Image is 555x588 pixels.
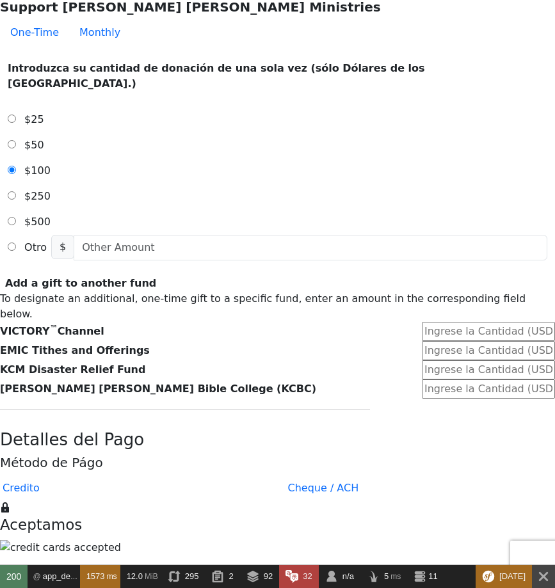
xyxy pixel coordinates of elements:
[205,565,239,588] a: 2
[342,571,354,581] span: n/a
[278,475,369,501] button: Cheque / ACH
[24,164,51,177] span: $100
[390,572,401,581] span: ms
[422,360,555,379] input: Ingrese la Cantidad (USD)
[476,565,532,588] a: [DATE]
[80,565,120,588] a: 1573 ms
[422,322,555,341] input: Ingrese la Cantidad (USD)
[428,571,437,581] span: 11
[303,571,312,581] span: 32
[319,565,360,588] a: n/a
[264,571,273,581] span: 92
[24,139,44,151] span: $50
[145,572,158,581] span: MiB
[24,216,51,228] span: $500
[120,565,161,588] a: 12.0 MiB
[229,571,234,581] span: 2
[51,235,74,259] span: $
[185,571,199,581] span: 295
[422,341,555,360] input: Ingrese la Cantidad (USD)
[50,324,58,333] sup: ™
[24,113,44,125] span: $25
[24,190,51,202] span: $250
[476,565,532,588] div: This Symfony version will only receive security fixes.
[279,565,319,588] a: 32
[407,565,444,588] a: 11
[8,62,425,90] strong: Introduzca su cantidad de donación de una sola vez (sólo Dólares de los [GEOGRAPHIC_DATA].)
[384,571,389,581] span: 5
[86,571,105,581] span: 1573
[240,565,280,588] a: 92
[422,379,555,399] input: Ingrese la Cantidad (USD)
[360,565,407,588] a: 5 ms
[107,572,117,581] span: ms
[69,20,131,45] button: Monthly
[499,571,526,581] span: [DATE]
[24,241,47,253] span: Otro
[43,571,86,581] span: app_default
[74,235,547,260] input: Other Amount
[127,571,143,581] span: 12.0
[33,572,40,581] span: @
